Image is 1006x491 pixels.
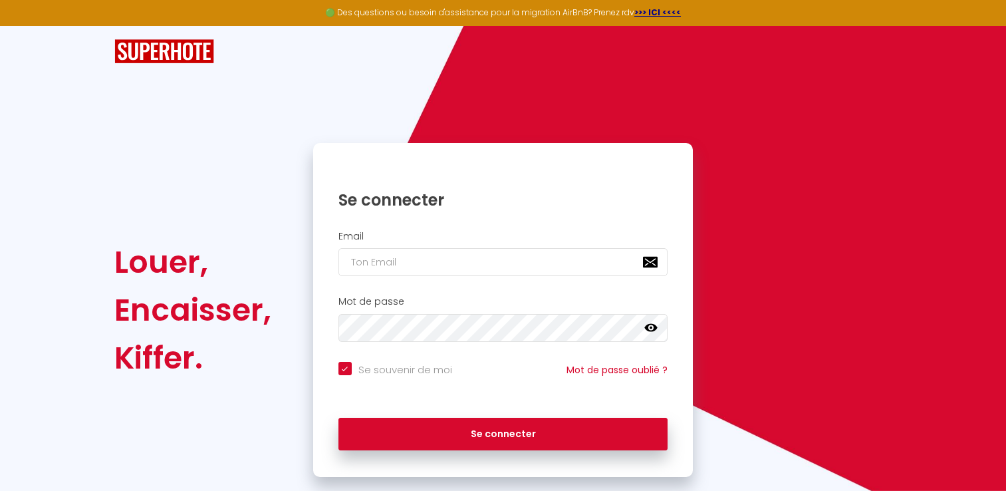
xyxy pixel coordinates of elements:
div: Kiffer. [114,334,271,382]
h2: Email [338,231,668,242]
h2: Mot de passe [338,296,668,307]
div: Encaisser, [114,286,271,334]
a: Mot de passe oublié ? [566,363,668,377]
a: >>> ICI <<<< [634,7,681,18]
input: Ton Email [338,248,668,276]
button: Se connecter [338,418,668,451]
h1: Se connecter [338,190,668,210]
div: Louer, [114,238,271,286]
img: SuperHote logo [114,39,214,64]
